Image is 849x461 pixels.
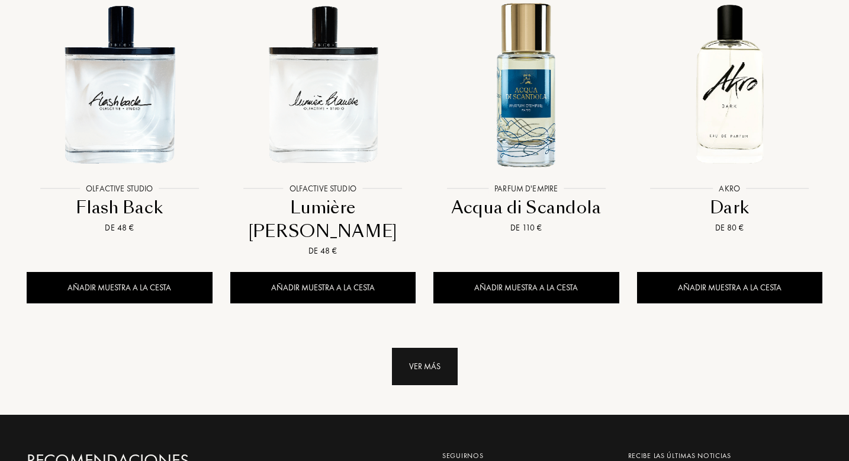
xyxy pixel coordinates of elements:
div: Recibe las últimas noticias [628,450,814,461]
div: De 48 € [31,222,208,234]
div: De 80 € [642,222,818,234]
div: Añadir muestra a la cesta [433,272,619,303]
div: Seguirnos [442,450,610,461]
div: Ver más [392,348,458,385]
div: Añadir muestra a la cesta [27,272,213,303]
div: Añadir muestra a la cesta [637,272,823,303]
div: Lumière [PERSON_NAME] [235,196,411,243]
div: De 110 € [438,222,615,234]
div: De 48 € [235,245,411,257]
div: Añadir muestra a la cesta [230,272,416,303]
